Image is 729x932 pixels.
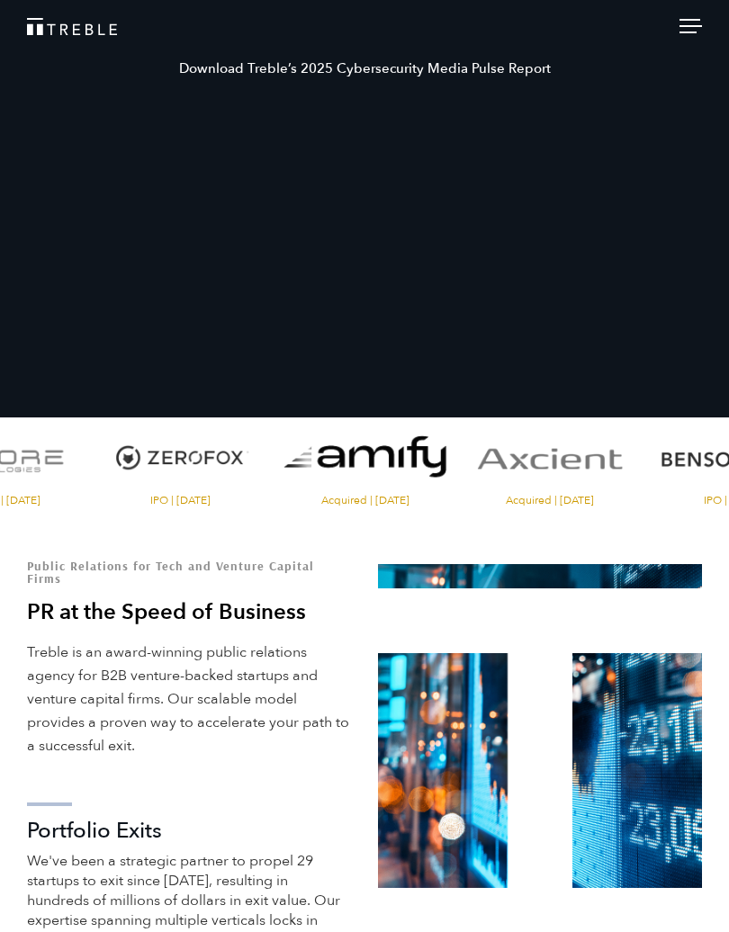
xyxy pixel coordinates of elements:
[27,820,351,842] h3: Portfolio Exits
[462,495,637,506] span: Acquired | [DATE]
[462,417,637,506] a: Visit the Axcient website
[93,417,268,506] a: Visit the ZeroFox website
[27,641,351,757] p: Treble is an award-winning public relations agency for B2B venture-backed startups and venture ca...
[27,598,351,627] h2: PR at the Speed of Business
[93,417,268,499] img: ZeroFox logo
[277,495,453,506] span: Acquired | [DATE]
[277,417,453,506] a: Visit the website
[27,560,351,585] h1: Public Relations for Tech and Venture Capital Firms
[93,495,268,506] span: IPO | [DATE]
[27,18,117,35] img: Treble logo
[462,417,637,499] img: Axcient logo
